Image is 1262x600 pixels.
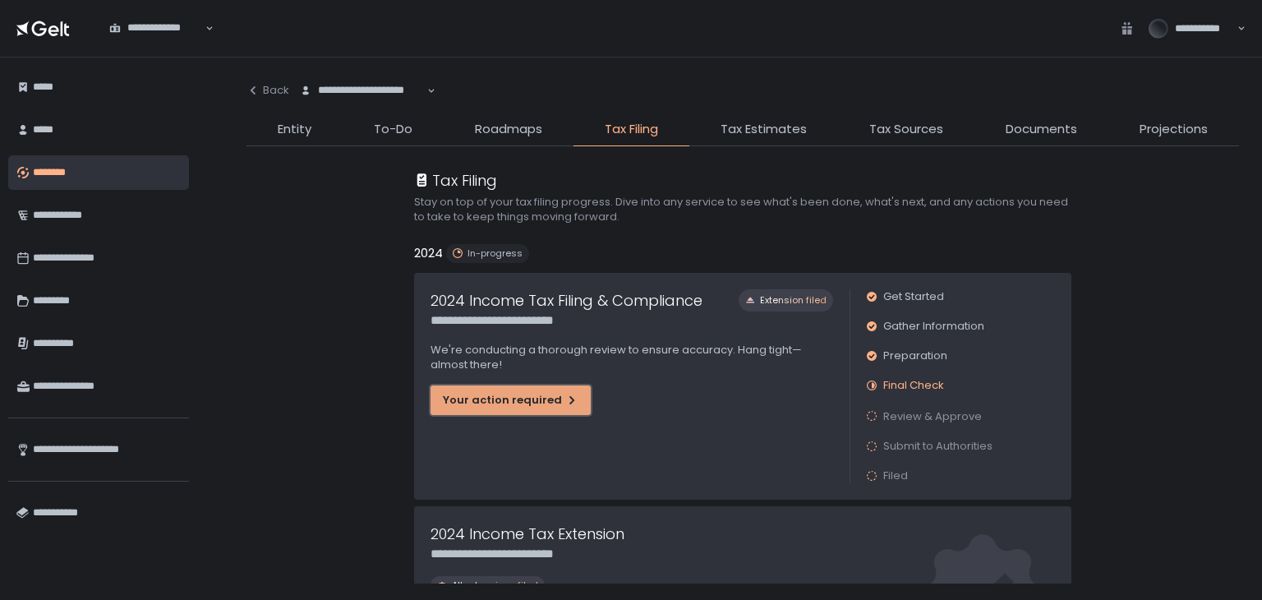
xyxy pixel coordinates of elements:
span: Preparation [883,348,947,363]
span: Tax Sources [869,120,943,139]
span: Entity [278,120,311,139]
h2: Stay on top of your tax filing progress. Dive into any service to see what's been done, what's ne... [414,195,1071,224]
div: Search for option [99,12,214,46]
span: Tax Estimates [721,120,807,139]
p: We're conducting a thorough review to ensure accuracy. Hang tight—almost there! [431,343,833,372]
span: In-progress [467,247,523,260]
span: Gather Information [883,319,984,334]
div: Your action required [443,393,578,408]
span: Filed [883,468,908,483]
input: Search for option [300,98,426,114]
span: Final Check [883,378,944,393]
h1: 2024 Income Tax Filing & Compliance [431,289,702,312]
span: Extension filed [760,294,827,307]
button: Your action required [431,385,591,415]
span: To-Do [374,120,412,139]
span: Projections [1140,120,1208,139]
input: Search for option [109,35,204,52]
button: Back [246,74,289,107]
span: Documents [1006,120,1077,139]
div: Tax Filing [414,169,497,192]
span: Tax Filing [605,120,658,139]
span: Submit to Authorities [883,439,993,454]
div: Search for option [289,74,435,108]
h1: 2024 Income Tax Extension [431,523,624,545]
span: Roadmaps [475,120,542,139]
div: Back [246,83,289,98]
h2: 2024 [414,244,443,263]
span: All extensions filed [452,579,538,592]
span: Review & Approve [883,408,982,424]
span: Get Started [883,289,944,304]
